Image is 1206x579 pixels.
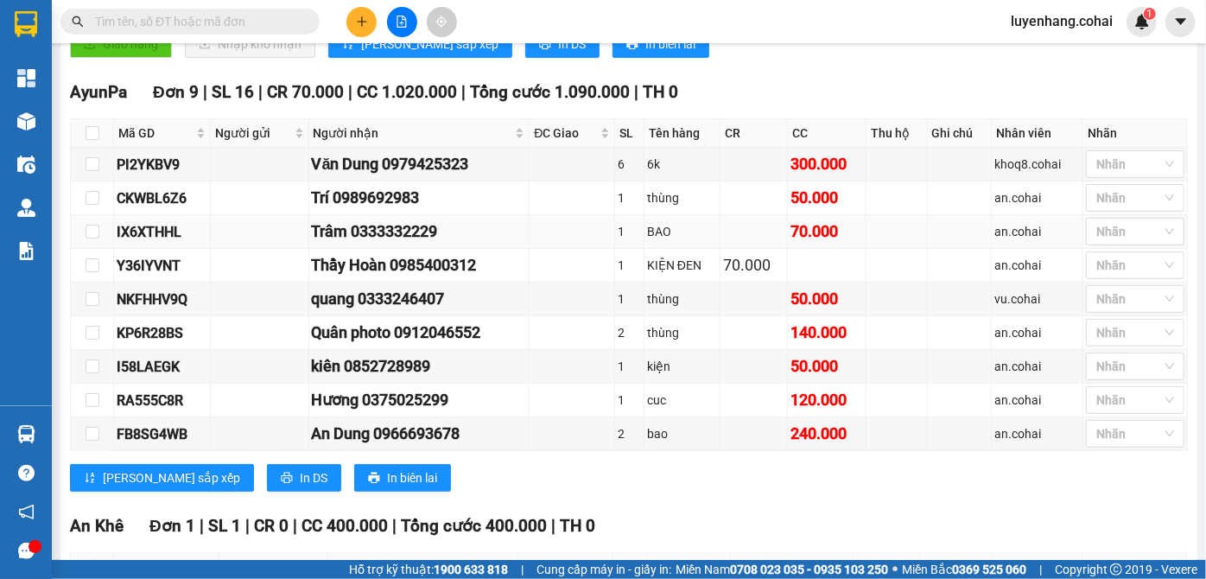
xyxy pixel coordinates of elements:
[118,557,201,576] span: Mã GD
[342,38,354,52] span: sort-ascending
[118,124,193,143] span: Mã GD
[312,152,527,176] div: Văn Dung 0979425323
[114,417,211,451] td: FB8SG4WB
[254,516,289,536] span: CR 0
[558,35,586,54] span: In DS
[994,188,1080,207] div: an.cohai
[427,7,457,37] button: aim
[1110,563,1122,576] span: copyright
[114,249,211,283] td: Y36IYVNT
[224,557,310,576] span: Người gửi
[470,82,630,102] span: Tổng cước 1.090.000
[892,566,898,573] span: ⚪️
[203,82,207,102] span: |
[117,154,207,175] div: PI2YKBV9
[348,82,352,102] span: |
[18,465,35,481] span: question-circle
[387,7,417,37] button: file-add
[994,323,1080,342] div: an.cohai
[647,256,717,275] div: KIỆN ĐEN
[647,323,717,342] div: thùng
[245,516,250,536] span: |
[84,472,96,486] span: sort-ascending
[117,221,207,243] div: IX6XTHHL
[994,424,1080,443] div: an.cohai
[730,563,888,576] strong: 0708 023 035 - 0935 103 250
[645,35,695,54] span: In biên lai
[994,289,1080,309] div: vu.cohai
[676,560,888,579] span: Miền Nam
[1088,124,1183,143] div: Nhãn
[994,391,1080,410] div: an.cohai
[618,391,641,410] div: 1
[1134,14,1150,29] img: icon-new-feature
[994,256,1080,275] div: an.cohai
[788,119,866,148] th: CC
[114,148,211,181] td: PI2YKBV9
[117,322,207,344] div: KP6R28BS
[523,557,595,576] span: ĐC Giao
[17,69,35,87] img: dashboard-icon
[613,30,709,58] button: printerIn biên lai
[15,11,37,37] img: logo-vxr
[790,422,863,446] div: 240.000
[536,560,671,579] span: Cung cấp máy in - giấy in:
[267,82,344,102] span: CR 70.000
[258,82,263,102] span: |
[312,321,527,345] div: Quân photo 0912046552
[215,124,290,143] span: Người gửi
[200,516,204,536] span: |
[301,516,388,536] span: CC 400.000
[866,119,928,148] th: Thu hộ
[992,119,1083,148] th: Nhân viên
[312,220,527,244] div: Trâm 0333332229
[117,356,207,378] div: I58LAEGK
[114,181,211,215] td: CKWBL6Z6
[647,424,717,443] div: bao
[354,464,451,492] button: printerIn biên lai
[117,255,207,277] div: Y36IYVNT
[1039,560,1042,579] span: |
[618,357,641,376] div: 1
[790,321,863,345] div: 140.000
[17,112,35,130] img: warehouse-icon
[790,388,863,412] div: 120.000
[117,390,207,411] div: RA555C8R
[1088,557,1183,576] div: Nhãn
[435,16,447,28] span: aim
[525,30,600,58] button: printerIn DS
[114,215,211,249] td: IX6XTHHL
[618,222,641,241] div: 1
[1165,7,1196,37] button: caret-down
[618,155,641,174] div: 6
[647,391,717,410] div: cuc
[401,516,547,536] span: Tổng cước 400.000
[994,155,1080,174] div: khoq8.cohai
[114,283,211,316] td: NKFHHV9Q
[267,464,341,492] button: printerIn DS
[647,155,717,174] div: 6k
[1173,14,1189,29] span: caret-down
[149,516,195,536] span: Đơn 1
[185,30,315,58] button: downloadNhập kho nhận
[997,10,1127,32] span: luyenhang.cohai
[212,82,254,102] span: SL 16
[312,422,527,446] div: An Dung 0966693678
[994,222,1080,241] div: an.cohai
[720,119,788,148] th: CR
[17,425,35,443] img: warehouse-icon
[790,152,863,176] div: 300.000
[392,516,397,536] span: |
[534,124,596,143] span: ĐC Giao
[387,468,437,487] span: In biên lai
[618,323,641,342] div: 2
[1144,8,1156,20] sup: 1
[790,186,863,210] div: 50.000
[328,30,512,58] button: sort-ascending[PERSON_NAME] sắp xếp
[539,38,551,52] span: printer
[434,563,508,576] strong: 1900 633 818
[551,516,555,536] span: |
[117,289,207,310] div: NKFHHV9Q
[618,289,641,309] div: 1
[70,516,124,536] span: An Khê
